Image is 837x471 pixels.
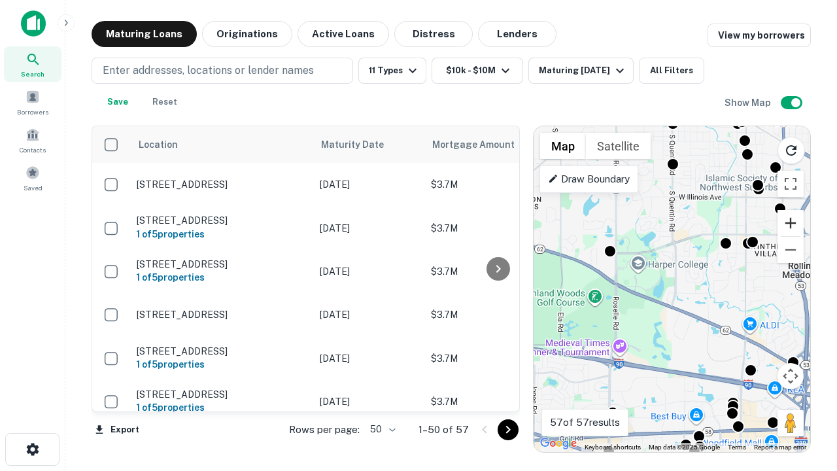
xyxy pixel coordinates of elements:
[137,270,307,285] h6: 1 of 5 properties
[432,58,523,84] button: $10k - $10M
[777,171,804,197] button: Toggle fullscreen view
[534,126,810,452] div: 0 0
[320,351,418,366] p: [DATE]
[202,21,292,47] button: Originations
[298,21,389,47] button: Active Loans
[24,183,43,193] span: Saved
[130,126,313,163] th: Location
[137,389,307,400] p: [STREET_ADDRESS]
[528,58,634,84] button: Maturing [DATE]
[138,137,178,152] span: Location
[431,264,562,279] p: $3.7M
[432,137,532,152] span: Mortgage Amount
[539,63,628,78] div: Maturing [DATE]
[358,58,426,84] button: 11 Types
[478,21,556,47] button: Lenders
[431,177,562,192] p: $3.7M
[365,420,398,439] div: 50
[21,69,44,79] span: Search
[394,21,473,47] button: Distress
[92,21,197,47] button: Maturing Loans
[137,345,307,357] p: [STREET_ADDRESS]
[137,179,307,190] p: [STREET_ADDRESS]
[137,215,307,226] p: [STREET_ADDRESS]
[418,422,469,438] p: 1–50 of 57
[431,307,562,322] p: $3.7M
[320,307,418,322] p: [DATE]
[777,137,805,164] button: Reload search area
[754,444,806,451] a: Report a map error
[137,309,307,321] p: [STREET_ADDRESS]
[92,420,143,440] button: Export
[777,210,804,236] button: Zoom in
[586,133,651,159] button: Show satellite imagery
[97,89,139,115] button: Save your search to get updates of matches that match your search criteria.
[777,237,804,263] button: Zoom out
[144,89,186,115] button: Reset
[548,171,630,187] p: Draw Boundary
[4,84,61,120] a: Borrowers
[137,227,307,241] h6: 1 of 5 properties
[289,422,360,438] p: Rows per page:
[137,400,307,415] h6: 1 of 5 properties
[4,160,61,196] a: Saved
[137,258,307,270] p: [STREET_ADDRESS]
[4,46,61,82] a: Search
[728,444,746,451] a: Terms (opens in new tab)
[431,394,562,409] p: $3.7M
[137,357,307,372] h6: 1 of 5 properties
[431,351,562,366] p: $3.7M
[320,394,418,409] p: [DATE]
[639,58,704,84] button: All Filters
[537,435,580,452] img: Google
[725,96,773,110] h6: Show Map
[550,415,620,430] p: 57 of 57 results
[537,435,580,452] a: Open this area in Google Maps (opens a new window)
[498,419,519,440] button: Go to next page
[772,324,837,387] iframe: Chat Widget
[21,10,46,37] img: capitalize-icon.png
[20,145,46,155] span: Contacts
[585,443,641,452] button: Keyboard shortcuts
[708,24,811,47] a: View my borrowers
[320,177,418,192] p: [DATE]
[17,107,48,117] span: Borrowers
[540,133,586,159] button: Show street map
[649,444,720,451] span: Map data ©2025 Google
[313,126,424,163] th: Maturity Date
[321,137,401,152] span: Maturity Date
[92,58,353,84] button: Enter addresses, locations or lender names
[320,221,418,235] p: [DATE]
[4,122,61,158] a: Contacts
[320,264,418,279] p: [DATE]
[431,221,562,235] p: $3.7M
[777,410,804,436] button: Drag Pegman onto the map to open Street View
[103,63,314,78] p: Enter addresses, locations or lender names
[424,126,568,163] th: Mortgage Amount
